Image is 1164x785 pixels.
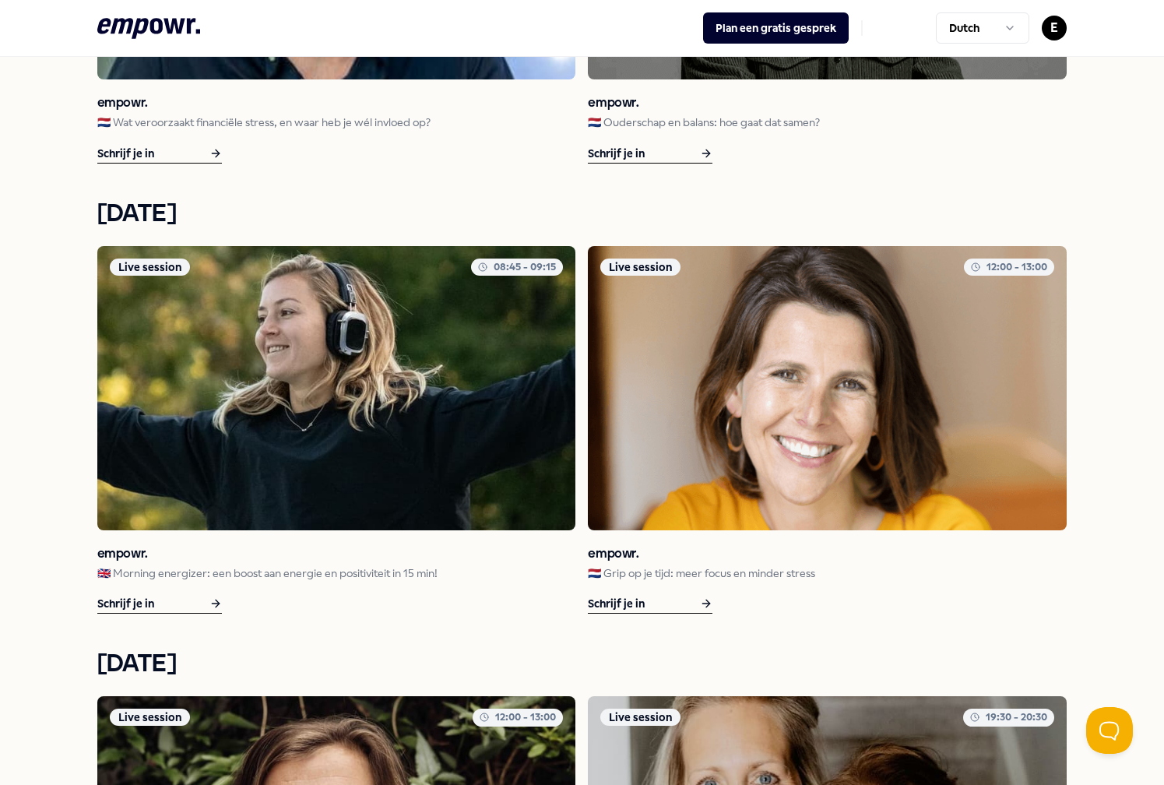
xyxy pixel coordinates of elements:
div: 12:00 - 13:00 [473,709,563,726]
div: 19:30 - 20:30 [963,709,1054,726]
div: Schrijf je in [588,144,712,164]
div: Live session [600,709,680,726]
h2: [DATE] [97,645,1067,684]
div: Schrijf je in [97,594,222,614]
img: activity image [588,246,1067,530]
a: activity imageLive session12:00 - 13:00empowr.🇳🇱 Grip op je tijd: meer focus en minder stressSchr... [588,246,1067,614]
a: activity imageLive session08:45 - 09:15empowr.🇬🇧 Morning energizer: een boost aan energie en posi... [97,246,576,614]
h3: empowr. [588,543,1067,565]
p: 🇳🇱 Grip op je tijd: meer focus en minder stress [588,565,1067,582]
iframe: Help Scout Beacon - Open [1086,707,1133,754]
button: E [1042,16,1067,40]
div: Live session [110,259,190,276]
div: 08:45 - 09:15 [471,259,563,276]
h3: empowr. [588,92,1067,114]
h2: [DATE] [97,195,1067,234]
h3: empowr. [97,92,576,114]
h3: empowr. [97,543,576,565]
button: Plan een gratis gesprek [703,12,849,44]
div: Live session [110,709,190,726]
p: 🇳🇱 Wat veroorzaakt financiële stress, en waar heb je wél invloed op? [97,114,576,131]
p: 🇬🇧 Morning energizer: een boost aan energie en positiviteit in 15 min! [97,565,576,582]
div: Schrijf je in [588,594,712,614]
div: 12:00 - 13:00 [964,259,1054,276]
p: 🇳🇱 Ouderschap en balans: hoe gaat dat samen? [588,114,1067,131]
div: Schrijf je in [97,144,222,164]
div: Live session [600,259,680,276]
img: activity image [97,246,576,530]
